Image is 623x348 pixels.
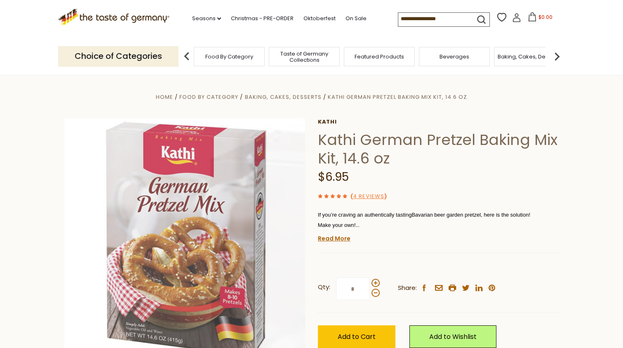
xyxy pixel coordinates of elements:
[318,232,541,238] span: The flour mix, food-grade lye and coarse salt are all included in the mix, just add oil and water.
[318,131,559,168] h1: Kathi German Pretzel Baking Mix Kit, 14.6 oz
[179,93,238,101] a: Food By Category
[411,212,415,218] span: B
[409,325,496,348] a: Add to Wishlist
[318,169,349,185] span: $6.95
[328,93,467,101] a: Kathi German Pretzel Baking Mix Kit, 14.6 oz
[58,46,179,66] p: Choice of Categories
[523,12,558,25] button: $0.00
[303,14,336,23] a: Oktoberfest
[350,192,387,200] span: ( )
[156,93,173,101] a: Home
[440,54,469,60] a: Beverages
[231,14,294,23] a: Christmas - PRE-ORDER
[271,51,337,63] a: Taste of Germany Collections
[355,54,404,60] a: Featured Products
[336,278,370,300] input: Qty:
[415,212,530,218] span: avarian beer garden pretzel, here is the solution!
[318,234,350,243] a: Read More
[318,212,412,218] span: If you’re craving an authentically tasting
[538,14,552,21] span: $0.00
[179,48,195,65] img: previous arrow
[346,14,367,23] a: On Sale
[353,192,384,201] a: 4 Reviews
[318,220,360,229] span: Make your own!
[549,48,565,65] img: next arrow
[205,54,253,60] a: Food By Category
[398,283,417,293] span: Share:
[192,14,221,23] a: Seasons
[318,282,330,292] strong: Qty:
[245,93,322,101] a: Baking, Cakes, Desserts
[338,332,376,341] span: Add to Cart
[498,54,562,60] a: Baking, Cakes, Desserts
[318,325,395,348] button: Add to Cart
[318,119,559,125] a: Kathi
